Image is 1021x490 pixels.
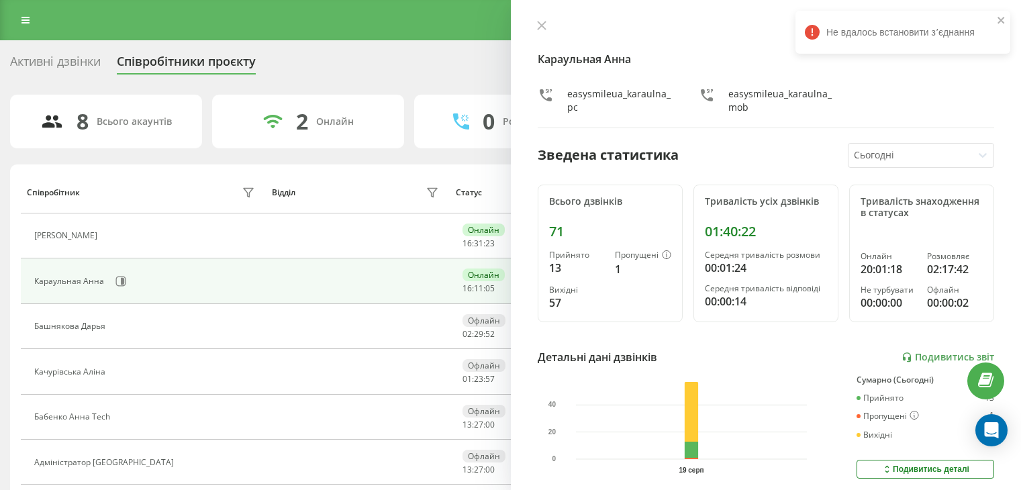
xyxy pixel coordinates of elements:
div: : : [463,239,495,248]
span: 01 [463,373,472,385]
div: Офлайн [463,359,505,372]
div: Качурівська Аліна [34,367,109,377]
a: Подивитись звіт [902,352,994,363]
div: Пропущені [615,250,671,261]
div: 1 [615,261,671,277]
div: Відділ [272,188,295,197]
span: 16 [463,283,472,294]
div: : : [463,284,495,293]
div: Сумарно (Сьогодні) [857,375,994,385]
div: Вихідні [857,430,892,440]
div: Розмовляє [927,252,983,261]
button: close [997,15,1006,28]
div: : : [463,375,495,384]
span: 52 [485,328,495,340]
div: Башнякова Дарья [34,322,109,331]
div: Тривалість знаходження в статусах [861,196,983,219]
h4: Караульная Анна [538,51,995,67]
div: : : [463,465,495,475]
div: : : [463,420,495,430]
div: Всього акаунтів [97,116,172,128]
div: 2 [296,109,308,134]
text: 20 [548,428,556,436]
div: easysmileua_karaulna_mob [728,87,833,114]
div: : : [463,330,495,339]
span: 02 [463,328,472,340]
div: Всього дзвінків [549,196,671,207]
div: 02:17:42 [927,261,983,277]
text: 19 серп [679,467,703,474]
div: Детальні дані дзвінків [538,349,657,365]
div: [PERSON_NAME] [34,231,101,240]
div: Офлайн [463,314,505,327]
div: 00:00:00 [861,295,916,311]
div: Прийнято [857,393,904,403]
span: 27 [474,419,483,430]
div: Не вдалось встановити зʼєднання [795,11,1010,54]
div: Зведена статистика [538,145,679,165]
div: Подивитись деталі [881,464,969,475]
span: 23 [474,373,483,385]
span: 27 [474,464,483,475]
div: Офлайн [463,450,505,462]
div: Офлайн [927,285,983,295]
div: 00:00:02 [927,295,983,311]
text: 0 [552,456,556,463]
div: Статус [456,188,482,197]
div: Open Intercom Messenger [975,414,1008,446]
div: Онлайн [463,224,505,236]
div: 00:00:14 [705,293,827,309]
span: 05 [485,283,495,294]
div: 57 [549,295,604,311]
span: 13 [463,464,472,475]
div: Активні дзвінки [10,54,101,75]
div: 13 [985,393,994,403]
div: 13 [549,260,604,276]
div: Бабенко Анна Tech [34,412,113,422]
div: 1 [989,411,994,422]
div: Співробітник [27,188,80,197]
div: 71 [549,224,671,240]
span: 31 [474,238,483,249]
div: Вихідні [549,285,604,295]
div: 01:40:22 [705,224,827,240]
button: Подивитись деталі [857,460,994,479]
span: 16 [463,238,472,249]
span: 00 [485,464,495,475]
span: 29 [474,328,483,340]
div: 0 [483,109,495,134]
div: Онлайн [316,116,354,128]
div: Адміністратор [GEOGRAPHIC_DATA] [34,458,177,467]
div: 20:01:18 [861,261,916,277]
span: 11 [474,283,483,294]
div: 8 [77,109,89,134]
div: easysmileua_karaulna_pc [567,87,672,114]
div: Тривалість усіх дзвінків [705,196,827,207]
div: Розмовляють [503,116,568,128]
div: Пропущені [857,411,919,422]
text: 40 [548,401,556,409]
div: Середня тривалість розмови [705,250,827,260]
span: 57 [485,373,495,385]
span: 00 [485,419,495,430]
div: Середня тривалість відповіді [705,284,827,293]
div: Співробітники проєкту [117,54,256,75]
div: Прийнято [549,250,604,260]
div: Онлайн [861,252,916,261]
div: Офлайн [463,405,505,418]
div: Караульная Анна [34,277,107,286]
div: Онлайн [463,268,505,281]
div: 00:01:24 [705,260,827,276]
span: 13 [463,419,472,430]
span: 23 [485,238,495,249]
div: Не турбувати [861,285,916,295]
